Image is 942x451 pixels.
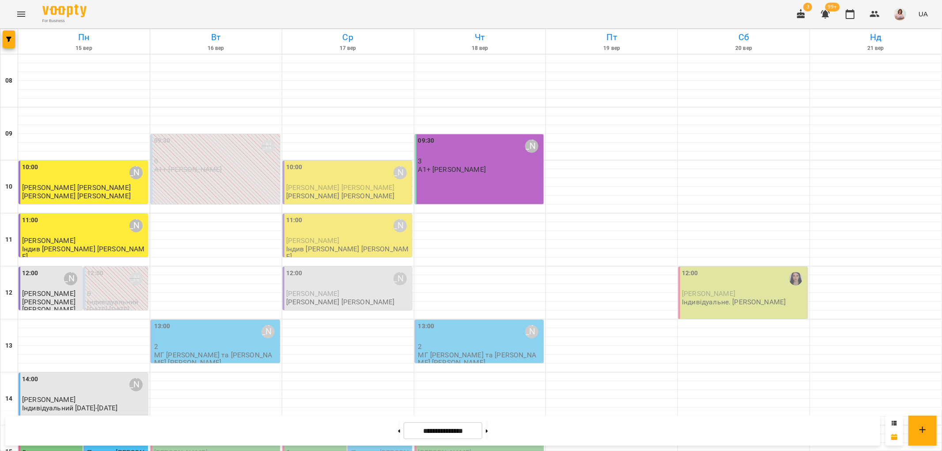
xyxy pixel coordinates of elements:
[525,325,538,338] div: Картушина Алла Іванівна
[22,236,76,245] span: [PERSON_NAME]
[5,76,12,86] h6: 08
[679,30,808,44] h6: Сб
[22,269,38,278] label: 12:00
[42,4,87,17] img: Voopty Logo
[5,182,12,192] h6: 10
[825,3,840,11] span: 99+
[418,322,435,331] label: 13:00
[286,236,340,245] span: [PERSON_NAME]
[416,44,545,53] h6: 18 вер
[803,3,812,11] span: 3
[418,166,486,173] p: А1+ [PERSON_NAME]
[129,272,143,285] div: Анастасія Сидорук
[547,44,676,53] h6: 19 вер
[286,245,410,261] p: Індив [PERSON_NAME] [PERSON_NAME]
[22,289,76,298] span: [PERSON_NAME]
[19,30,148,44] h6: Пн
[64,272,77,285] div: Анастасія Сидорук
[682,298,786,306] p: Індивідуальне. [PERSON_NAME]
[284,44,412,53] h6: 17 вер
[22,395,76,404] span: [PERSON_NAME]
[286,183,395,192] span: [PERSON_NAME] [PERSON_NAME]
[261,140,275,153] div: Кибаленко Руслана Романівна
[418,343,542,350] p: 2
[22,375,38,384] label: 14:00
[87,269,103,278] label: 12:00
[22,404,117,412] p: Індивідуальний [DATE]-[DATE]
[22,163,38,172] label: 10:00
[5,341,12,351] h6: 13
[154,322,170,331] label: 13:00
[22,183,131,192] span: [PERSON_NAME] [PERSON_NAME]
[418,157,542,165] p: 3
[284,30,412,44] h6: Ср
[811,30,940,44] h6: Нд
[393,219,407,232] div: Анастасія Сидорук
[416,30,545,44] h6: Чт
[5,129,12,139] h6: 09
[679,44,808,53] h6: 20 вер
[154,351,278,367] p: МГ [PERSON_NAME] та [PERSON_NAME] [PERSON_NAME]
[393,166,407,179] div: Анастасія Сидорук
[261,325,275,338] div: Картушина Алла Іванівна
[154,343,278,350] p: 2
[286,269,303,278] label: 12:00
[5,288,12,298] h6: 12
[22,192,131,200] p: [PERSON_NAME] [PERSON_NAME]
[919,9,928,19] span: UA
[286,216,303,225] label: 11:00
[129,166,143,179] div: Анастасія Сидорук
[11,4,32,25] button: Menu
[811,44,940,53] h6: 21 вер
[151,30,280,44] h6: Вт
[22,216,38,225] label: 11:00
[129,378,143,391] div: Картушина Алла Іванівна
[19,44,148,53] h6: 15 вер
[894,8,906,20] img: a9a10fb365cae81af74a091d218884a8.jpeg
[286,289,340,298] span: [PERSON_NAME]
[682,269,698,278] label: 12:00
[154,136,170,146] label: 09:30
[5,235,12,245] h6: 11
[5,394,12,404] h6: 14
[286,163,303,172] label: 10:00
[87,290,146,297] p: 0
[151,44,280,53] h6: 16 вер
[789,272,802,285] img: Вікторія Матвійчук
[682,289,735,298] span: [PERSON_NAME]
[22,245,146,261] p: Індив [PERSON_NAME] [PERSON_NAME]
[915,6,931,22] button: UA
[286,192,395,200] p: [PERSON_NAME] [PERSON_NAME]
[547,30,676,44] h6: Пт
[154,157,278,165] p: 0
[393,272,407,285] div: Анастасія Сидорук
[22,298,81,314] p: [PERSON_NAME] [PERSON_NAME]
[87,298,146,314] p: Індивідуальний [DATE]-[DATE]
[42,18,87,24] span: For Business
[286,298,395,306] p: [PERSON_NAME] [PERSON_NAME]
[129,219,143,232] div: Анастасія Сидорук
[154,166,222,173] p: А1+ [PERSON_NAME]
[418,351,542,367] p: МГ [PERSON_NAME] та [PERSON_NAME] [PERSON_NAME]
[418,136,435,146] label: 09:30
[525,140,538,153] div: Кибаленко Руслана Романівна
